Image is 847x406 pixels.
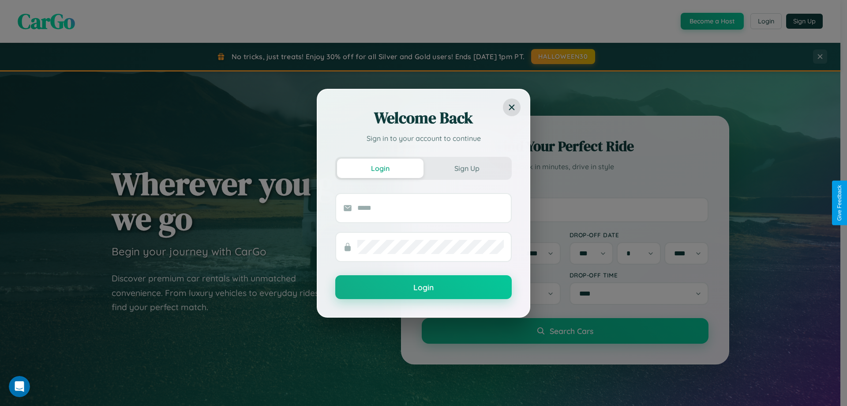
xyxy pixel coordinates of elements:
[836,185,843,221] div: Give Feedback
[337,159,423,178] button: Login
[335,133,512,144] p: Sign in to your account to continue
[335,107,512,129] h2: Welcome Back
[423,159,510,178] button: Sign Up
[335,275,512,299] button: Login
[9,376,30,397] iframe: Intercom live chat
